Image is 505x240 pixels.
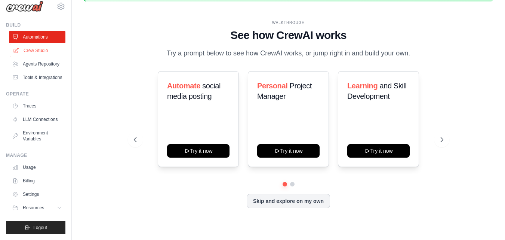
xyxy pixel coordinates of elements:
[33,225,47,231] span: Logout
[257,82,312,100] span: Project Manager
[9,127,65,145] a: Environment Variables
[257,144,320,158] button: Try it now
[167,144,230,158] button: Try it now
[6,152,65,158] div: Manage
[134,20,443,25] div: WALKTHROUGH
[9,100,65,112] a: Traces
[9,202,65,214] button: Resources
[9,113,65,125] a: LLM Connections
[10,45,66,57] a: Crew Studio
[6,1,43,12] img: Logo
[257,82,287,90] span: Personal
[6,22,65,28] div: Build
[9,188,65,200] a: Settings
[9,72,65,83] a: Tools & Integrations
[167,82,200,90] span: Automate
[347,82,378,90] span: Learning
[6,91,65,97] div: Operate
[163,48,414,59] p: Try a prompt below to see how CrewAI works, or jump right in and build your own.
[9,175,65,187] a: Billing
[9,161,65,173] a: Usage
[23,205,44,211] span: Resources
[347,82,406,100] span: and Skill Development
[9,31,65,43] a: Automations
[9,58,65,70] a: Agents Repository
[247,194,330,208] button: Skip and explore on my own
[6,221,65,234] button: Logout
[167,82,221,100] span: social media posting
[347,144,410,158] button: Try it now
[134,28,443,42] h1: See how CrewAI works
